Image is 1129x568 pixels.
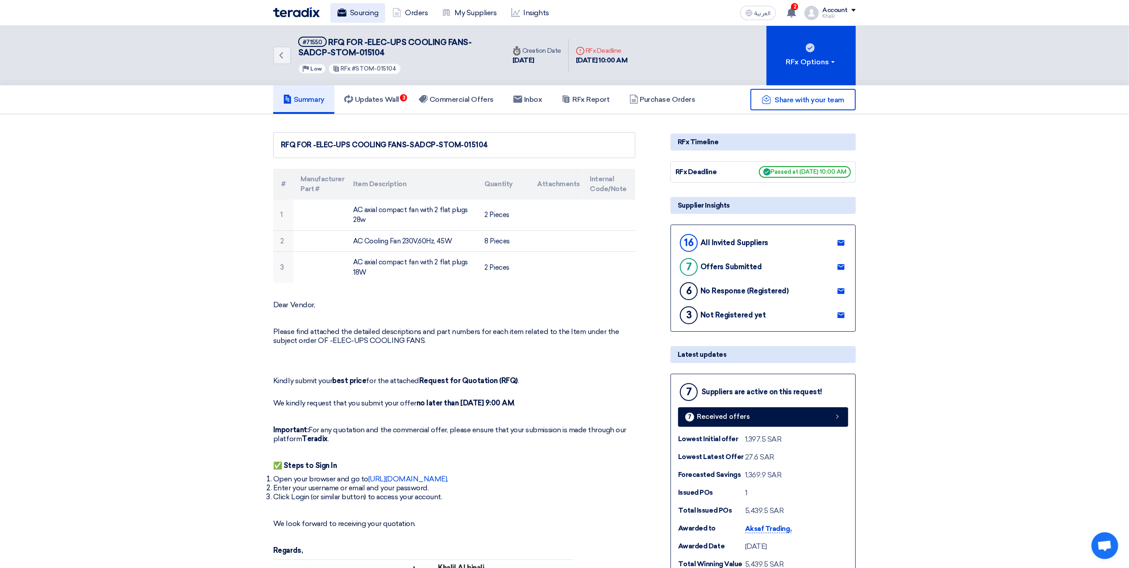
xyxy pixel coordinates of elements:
th: # [273,169,293,200]
td: AC axial compact fan with 2 flat plugs 28w [346,200,477,231]
span: 2 [791,3,798,10]
button: RFx Options [767,26,856,85]
div: 7 [685,413,694,422]
h5: Commercial Offers [419,95,494,104]
a: Insights [504,3,556,23]
div: Suppliers are active on this request! [701,388,822,396]
span: RFx [341,65,351,72]
h5: Inbox [513,95,542,104]
a: Sourcing [330,3,385,23]
div: Awarded to [678,523,745,534]
h5: Summary [283,95,325,104]
div: 1,397.5 SAR [745,434,782,445]
span: Received offers [697,413,750,420]
div: Latest updates [671,346,856,363]
strong: Request for Quotation (RFQ) [419,376,518,385]
strong: best price [332,376,366,385]
img: profile_test.png [804,6,819,20]
span: 3 [400,94,407,101]
div: RFQ FOR -ELEC-UPS COOLING FANS-SADCP-STOM-015104 [281,140,628,150]
td: AC Cooling Fan 230V,60Hz, 45W [346,230,477,252]
strong: Teradix [302,434,328,443]
div: 7 [680,258,698,276]
a: My Suppliers [435,3,504,23]
div: 27.6 SAR [745,452,774,463]
div: RFx Deadline [675,167,742,177]
td: 1 [273,200,293,231]
div: Creation Date [512,46,561,55]
p: Kindly submit your for the attached . [273,376,635,385]
img: Teradix logo [273,7,320,17]
div: Khalil [822,14,856,19]
th: Item Description [346,169,477,200]
td: AC axial compact fan with 2 flat plugs 18W [346,252,477,283]
h5: Updates Wall [344,95,399,104]
td: 2 Pieces [478,200,530,231]
div: [DATE] [512,55,561,66]
span: Share with your team [775,96,844,104]
span: RFQ FOR -ELEC-UPS COOLING FANS-SADCP-STOM-015104 [298,38,472,58]
a: RFx Report [552,85,619,114]
th: Attachments [530,169,583,200]
div: RFx Timeline [671,134,856,150]
div: 6 [680,282,698,300]
div: Not Registered yet [700,311,766,319]
p: We look forward to receiving your quotation. [273,519,635,528]
span: #STOM-015104 [352,65,397,72]
a: Summary [273,85,334,114]
div: 7 [680,383,698,401]
a: Purchase Orders [620,85,705,114]
td: 8 Pieces [478,230,530,252]
div: All Invited Suppliers [700,238,768,247]
p: Please find attached the detailed descriptions and part numbers for each item related to the Item... [273,327,635,345]
a: [URL][DOMAIN_NAME] [368,475,447,483]
div: Forecasted Savings [678,470,745,480]
div: Account [822,7,848,14]
strong: no later than [DATE] 9:00 AM [417,399,514,407]
td: 3 [273,252,293,283]
span: Low [310,66,322,72]
li: Click Login (or similar button) to access your account. [273,493,635,501]
div: #71550 [303,39,322,45]
li: Enter your username or email and your password. [273,484,635,493]
div: Lowest Initial offer [678,434,745,444]
a: Inbox [504,85,552,114]
a: Commercial Offers [409,85,504,114]
span: العربية [754,10,771,17]
td: 2 [273,230,293,252]
span: Passed at [DATE] 10:00 AM [759,166,851,178]
div: 1,369.9 SAR [745,470,782,480]
div: Issued POs [678,488,745,498]
li: Open your browser and go to . [273,475,635,484]
div: RFx Options [786,57,837,67]
a: Orders [385,3,435,23]
h5: RFx Report [562,95,609,104]
a: Updates Wall3 [334,85,409,114]
div: Lowest Latest Offer [678,452,745,462]
strong: ✅ Steps to Sign In [273,461,337,470]
div: 3 [680,306,698,324]
h5: Purchase Orders [629,95,696,104]
div: No Response (Registered) [700,287,788,295]
div: Offers Submitted [700,263,762,271]
th: Quantity [478,169,530,200]
div: [DATE] [745,541,767,552]
th: Internal Code/Note [583,169,635,200]
div: [DATE] 10:00 AM [576,55,628,66]
div: Total Issued POs [678,505,745,516]
p: For any quotation and the commercial offer, please ensure that your submission is made through ou... [273,426,635,443]
div: Supplier Insights [671,197,856,214]
a: 7 Received offers [678,407,848,427]
td: 2 Pieces [478,252,530,283]
div: RFx Deadline [576,46,628,55]
th: Manufacturer Part # [293,169,346,200]
span: Aksaf Trading, [745,525,792,533]
strong: Important: [273,426,308,434]
h5: RFQ FOR -ELEC-UPS COOLING FANS-SADCP-STOM-015104 [298,37,495,58]
p: Dear Vendor, [273,301,635,309]
div: 1 [745,488,748,498]
div: Open chat [1092,532,1118,559]
div: Awarded Date [678,541,745,551]
div: 16 [680,234,698,252]
button: العربية [740,6,776,20]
